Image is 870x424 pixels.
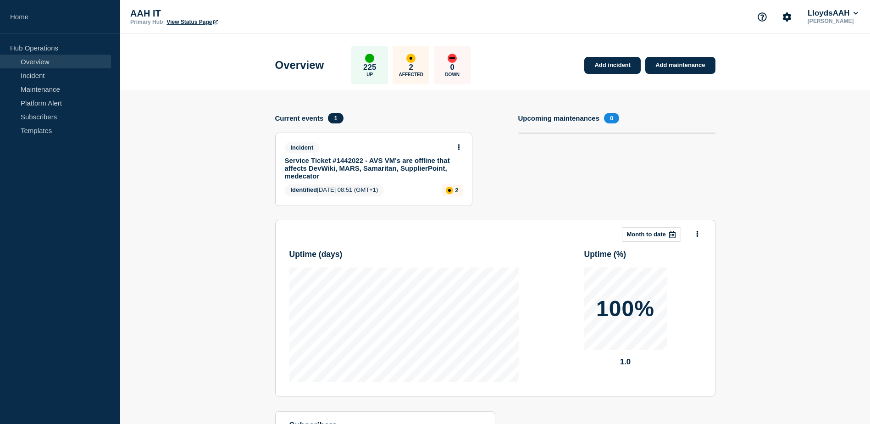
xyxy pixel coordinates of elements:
div: affected [406,54,416,63]
span: Identified [291,186,317,193]
div: up [365,54,374,63]
p: Primary Hub [130,19,163,25]
h1: Overview [275,59,324,72]
h4: Current events [275,114,324,122]
p: AAH IT [130,8,314,19]
p: 2 [409,63,413,72]
p: 1.0 [584,357,667,367]
a: Service Ticket #1442022 - AVS VM's are offline that affects DevWiki, MARS, Samaritan, SupplierPoi... [285,156,450,180]
p: [PERSON_NAME] [806,18,860,24]
span: 1 [328,113,343,123]
span: 0 [604,113,619,123]
p: 0 [450,63,454,72]
p: 225 [363,63,376,72]
button: Support [753,7,772,27]
p: 100% [596,298,654,320]
span: Incident [285,142,320,153]
h3: Uptime ( days ) [289,250,519,259]
p: Affected [399,72,423,77]
p: Down [445,72,460,77]
a: Add incident [584,57,641,74]
div: down [448,54,457,63]
h4: Upcoming maintenances [518,114,600,122]
a: Add maintenance [645,57,715,74]
p: Up [366,72,373,77]
span: [DATE] 08:51 (GMT+1) [285,184,384,196]
button: LloydsAAH [806,9,860,18]
div: affected [446,187,453,194]
a: View Status Page [166,19,217,25]
button: Account settings [777,7,797,27]
h3: Uptime ( % ) [584,250,701,259]
button: Month to date [622,227,681,242]
p: Month to date [627,231,666,238]
p: 2 [455,187,458,194]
